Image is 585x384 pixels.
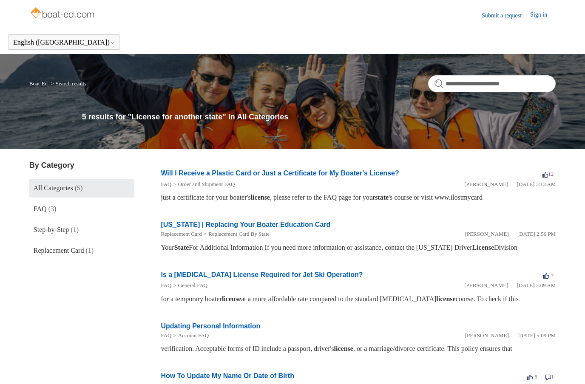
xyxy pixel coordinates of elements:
[472,244,494,251] em: License
[161,169,399,177] a: Will I Receive a Plastic Card or Just a Certificate for My Boater's License?
[517,332,556,339] time: 01/05/2024, 17:09
[465,331,509,340] li: [PERSON_NAME]
[464,180,508,189] li: [PERSON_NAME]
[436,295,455,302] em: license
[464,281,508,290] li: [PERSON_NAME]
[161,180,171,189] li: FAQ
[222,295,241,302] em: license
[48,205,57,212] span: (3)
[29,200,135,218] a: FAQ (3)
[530,10,556,20] a: Sign in
[517,282,556,288] time: 03/16/2022, 03:09
[482,11,530,20] a: Submit a request
[82,111,556,123] h1: 5 results for "License for another state" in All Categories
[542,171,554,177] span: 12
[161,332,171,339] a: FAQ
[49,80,86,87] li: Search results
[161,181,171,187] a: FAQ
[161,281,171,290] li: FAQ
[161,192,556,203] div: just a certificate for your boater's , please refer to the FAQ page for your 's course or visit w...
[161,243,556,253] div: Your For Additional Information If you need more information or assistance, contact the [US_STATE...
[29,80,48,87] a: Boat-Ed
[202,230,270,238] li: Replacement Card By State
[34,205,47,212] span: FAQ
[29,241,135,260] a: Replacement Card (1)
[517,181,556,187] time: 03/16/2022, 03:13
[29,179,135,198] a: All Categories (5)
[251,194,270,201] em: license
[29,80,49,87] li: Boat-Ed
[34,184,73,192] span: All Categories
[161,271,363,278] a: Is a [MEDICAL_DATA] License Required for Jet Ski Operation?
[208,231,270,237] a: Replacement Card By State
[178,181,235,187] a: Order and Shipment FAQ
[375,194,389,201] em: state
[34,247,84,254] span: Replacement Card
[161,230,202,238] li: Replacement Card
[34,226,69,233] span: Step-by-Step
[527,373,537,380] span: -6
[161,344,556,354] div: verification. Acceptable forms of ID include a passport, driver's , or a marriage/divorce certifi...
[171,281,207,290] li: General FAQ
[174,244,189,251] em: State
[161,294,556,304] div: for a temporary boater at a more affordable rate compared to the standard [MEDICAL_DATA] course. ...
[334,345,353,352] em: license
[171,180,235,189] li: Order and Shipment FAQ
[161,231,202,237] a: Replacement Card
[178,282,207,288] a: General FAQ
[29,5,97,22] img: Boat-Ed Help Center home page
[428,75,556,92] input: Search
[161,221,330,228] a: [US_STATE] | Replacing Your Boater Education Card
[161,282,171,288] a: FAQ
[171,331,209,340] li: Account FAQ
[557,356,579,378] div: Live chat
[161,372,294,379] a: How To Update My Name Or Date of Birth
[545,373,554,380] span: 1
[75,184,83,192] span: (5)
[71,226,79,233] span: (1)
[29,160,135,171] h3: By Category
[161,331,171,340] li: FAQ
[13,39,115,46] button: English ([GEOGRAPHIC_DATA])
[543,272,554,279] span: -7
[85,247,94,254] span: (1)
[465,230,509,238] li: [PERSON_NAME]
[161,322,260,330] a: Updating Personal Information
[517,231,556,237] time: 05/21/2024, 14:56
[178,332,209,339] a: Account FAQ
[29,220,135,239] a: Step-by-Step (1)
